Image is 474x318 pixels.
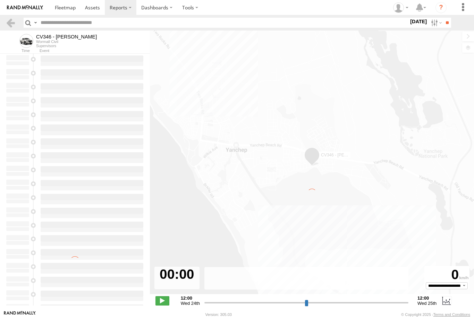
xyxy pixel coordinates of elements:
[428,18,443,28] label: Search Filter Options
[181,301,200,306] span: Wed 24th
[36,44,97,48] div: Supervisors
[181,295,200,301] strong: 12:00
[435,2,447,13] i: ?
[417,295,437,301] strong: 12:00
[401,312,470,317] div: © Copyright 2025 -
[205,312,232,317] div: Version: 305.03
[391,2,411,13] div: Brett Perry
[40,49,150,53] div: Event
[36,40,97,44] div: Wormall Civil
[36,34,97,40] div: CV346 - James Ferguson - View Asset History
[7,5,43,10] img: rand-logo.svg
[6,49,30,53] div: Time
[6,18,16,28] a: Back to previous Page
[155,296,169,305] label: Play/Stop
[417,301,437,306] span: Wed 25th
[4,311,36,318] a: Visit our Website
[433,312,470,317] a: Terms and Conditions
[425,267,468,282] div: 0
[33,18,38,28] label: Search Query
[409,18,428,25] label: [DATE]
